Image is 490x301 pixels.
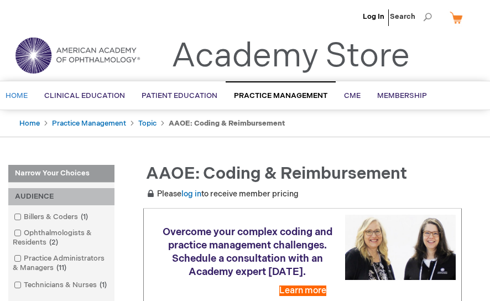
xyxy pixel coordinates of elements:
span: Membership [377,91,427,100]
a: Home [19,119,40,128]
a: Ophthalmologists & Residents2 [11,228,112,248]
span: Overcome your complex coding and practice management challenges. Schedule a consultation with an ... [163,226,332,278]
img: Schedule a consultation with an Academy expert today [345,215,456,279]
a: Log In [363,12,384,21]
span: CME [344,91,361,100]
strong: AAOE: Coding & Reimbursement [169,119,285,128]
span: Home [6,91,28,100]
a: Practice Management [52,119,126,128]
span: 2 [46,238,61,247]
a: Topic [138,119,157,128]
a: Billers & Coders1 [11,212,92,222]
a: Practice Administrators & Managers11 [11,253,112,273]
span: Search [390,6,432,28]
span: 1 [97,281,110,289]
span: Please to receive member pricing [146,189,299,199]
div: AUDIENCE [8,188,114,205]
a: log in [181,189,201,199]
strong: Narrow Your Choices [8,165,114,183]
span: 11 [54,263,69,272]
a: Learn more [279,286,326,296]
a: Academy Store [171,37,410,76]
span: AAOE: Coding & Reimbursement [146,164,407,184]
span: 1 [78,212,91,221]
a: Technicians & Nurses1 [11,280,111,290]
